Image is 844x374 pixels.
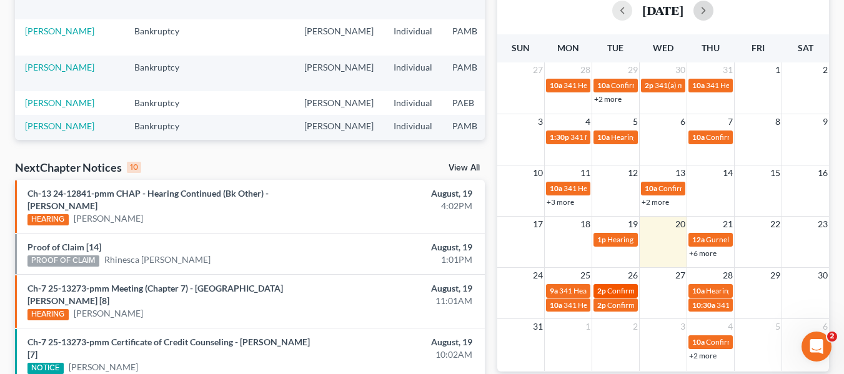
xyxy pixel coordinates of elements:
span: 10a [692,337,705,347]
span: 10a [692,132,705,142]
span: 2 [632,319,639,334]
span: 29 [627,62,639,77]
a: +2 more [594,94,622,104]
span: 7 [727,114,734,129]
div: HEARING [27,214,69,225]
span: 10a [692,81,705,90]
span: 5 [774,319,782,334]
span: Hearing for [PERSON_NAME] [706,286,803,295]
span: Hearing for [PERSON_NAME] [611,132,708,142]
td: PAEB [442,91,504,114]
span: 3 [679,319,687,334]
span: 31 [722,62,734,77]
td: Individual [384,19,442,55]
span: 10a [597,132,610,142]
span: 2 [827,332,837,342]
a: [PERSON_NAME] [74,307,143,320]
td: PAMB [442,115,504,150]
span: 13 [674,165,687,180]
span: 341 Hearing [563,184,604,193]
span: 30 [817,268,829,283]
span: 23 [817,217,829,232]
div: 10 [127,162,141,173]
a: Rhinesca [PERSON_NAME] [104,253,211,266]
td: [PERSON_NAME] [294,91,384,114]
span: 1 [774,62,782,77]
span: 341 Hearing for [PERSON_NAME] [706,81,818,90]
span: 2p [597,300,606,310]
a: Ch-13 24-12841-pmm CHAP - Hearing Continued (Bk Other) - [PERSON_NAME] [27,188,269,211]
span: 26 [627,268,639,283]
span: 28 [722,268,734,283]
span: Confirmation Date for [PERSON_NAME] [607,300,740,310]
td: PAMB [442,19,504,55]
span: 3 [537,114,544,129]
span: 11 [579,165,592,180]
span: 5 [632,114,639,129]
div: 1:01PM [332,253,472,266]
td: Bankruptcy [124,91,202,114]
a: [PERSON_NAME] [25,26,94,36]
span: 9a [550,286,558,295]
span: 27 [532,62,544,77]
div: NOTICE [27,363,64,374]
span: 10 [532,165,544,180]
span: 10a [550,300,562,310]
iframe: Intercom live chat [802,332,832,362]
div: August, 19 [332,282,472,295]
span: 6 [679,114,687,129]
span: 22 [769,217,782,232]
span: 341 Meeting [570,132,612,142]
div: 4:02PM [332,200,472,212]
span: 341 Hearing for [PERSON_NAME] [717,300,828,310]
div: 11:01AM [332,295,472,307]
span: 341(a) meeting for [PERSON_NAME] [655,81,775,90]
div: August, 19 [332,336,472,348]
span: 18 [579,217,592,232]
div: 10:02AM [332,348,472,361]
a: View All [449,164,480,172]
span: 19 [627,217,639,232]
span: 10a [692,286,705,295]
a: Ch-7 25-13273-pmm Meeting (Chapter 7) - [GEOGRAPHIC_DATA][PERSON_NAME] [8] [27,283,283,306]
div: HEARING [27,309,69,320]
a: +6 more [689,249,717,258]
td: [PERSON_NAME] [294,19,384,55]
span: 31 [532,319,544,334]
span: Confirmation Date for [PERSON_NAME] [611,81,743,90]
span: 20 [674,217,687,232]
span: 2p [597,286,606,295]
a: [PERSON_NAME] [25,97,94,108]
h2: [DATE] [642,4,683,17]
td: Bankruptcy [124,19,202,55]
span: 341 Hearing for [PERSON_NAME] [563,300,675,310]
div: August, 19 [332,241,472,253]
span: 24 [532,268,544,283]
span: 9 [822,114,829,129]
td: Bankruptcy [124,115,202,150]
span: Mon [557,42,579,53]
span: 12a [692,235,705,244]
div: PROOF OF CLAIM [27,255,99,267]
a: Proof of Claim [14] [27,242,101,252]
span: 10:30a [692,300,715,310]
span: Wed [653,42,673,53]
td: Individual [384,115,442,150]
span: 12 [627,165,639,180]
span: 8 [774,114,782,129]
div: NextChapter Notices [15,160,141,175]
span: Sun [512,42,530,53]
span: 1p [597,235,606,244]
span: 341 Hearing for [PERSON_NAME] [559,286,671,295]
span: 1 [584,319,592,334]
span: 10a [550,81,562,90]
div: August, 19 [332,187,472,200]
span: 10a [550,184,562,193]
span: 4 [584,114,592,129]
span: 14 [722,165,734,180]
span: 30 [674,62,687,77]
span: 1:30p [550,132,569,142]
td: Individual [384,56,442,91]
span: Tue [607,42,623,53]
a: [PERSON_NAME] [69,361,138,373]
